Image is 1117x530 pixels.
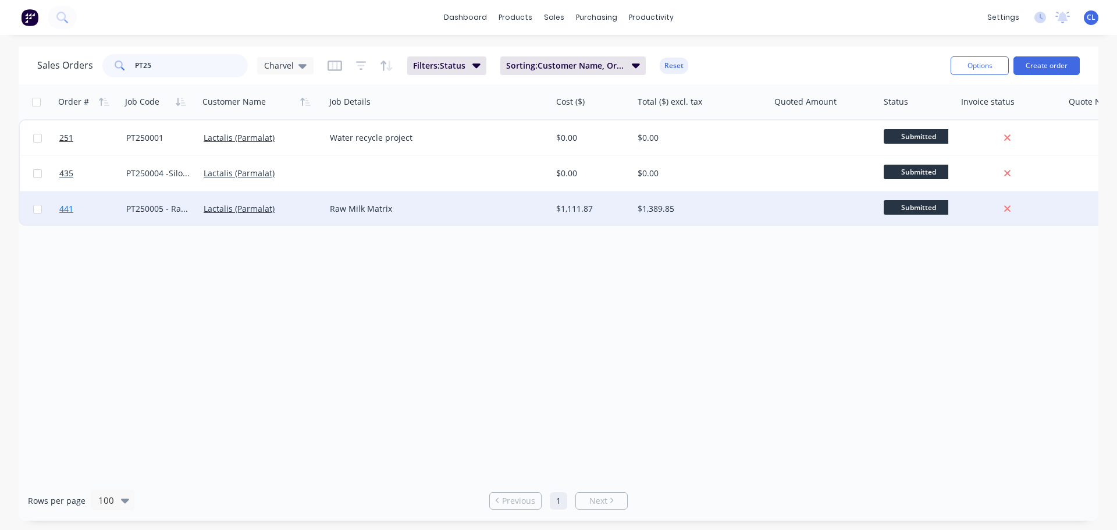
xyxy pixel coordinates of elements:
[59,120,126,155] a: 251
[413,60,465,72] span: Filters: Status
[951,56,1009,75] button: Options
[1087,12,1095,23] span: CL
[490,495,541,507] a: Previous page
[438,9,493,26] a: dashboard
[589,495,607,507] span: Next
[37,60,93,71] h1: Sales Orders
[638,96,702,108] div: Total ($) excl. tax
[961,96,1015,108] div: Invoice status
[660,58,688,74] button: Reset
[59,168,73,179] span: 435
[329,96,371,108] div: Job Details
[125,96,159,108] div: Job Code
[502,495,535,507] span: Previous
[264,59,294,72] span: Charvel
[59,191,126,226] a: 441
[204,203,275,214] a: Lactalis (Parmalat)
[330,203,536,215] div: Raw Milk Matrix
[638,132,759,144] div: $0.00
[493,9,538,26] div: products
[126,168,191,179] div: PT250004 -Silo 1+2 Support Legs
[204,132,275,143] a: Lactalis (Parmalat)
[59,203,73,215] span: 441
[485,492,632,510] ul: Pagination
[884,165,954,179] span: Submitted
[59,156,126,191] a: 435
[330,132,536,144] div: Water recycle project
[59,132,73,144] span: 251
[550,492,567,510] a: Page 1 is your current page
[126,203,191,215] div: PT250005 - Raw Milk Matrix
[204,168,275,179] a: Lactalis (Parmalat)
[638,203,759,215] div: $1,389.85
[556,96,585,108] div: Cost ($)
[884,200,954,215] span: Submitted
[538,9,570,26] div: sales
[28,495,86,507] span: Rows per page
[623,9,680,26] div: productivity
[58,96,89,108] div: Order #
[884,129,954,144] span: Submitted
[638,168,759,179] div: $0.00
[570,9,623,26] div: purchasing
[556,203,625,215] div: $1,111.87
[981,9,1025,26] div: settings
[500,56,646,75] button: Sorting:Customer Name, Order #, Job Code
[407,56,486,75] button: Filters:Status
[135,54,248,77] input: Search...
[202,96,266,108] div: Customer Name
[774,96,837,108] div: Quoted Amount
[506,60,625,72] span: Sorting: Customer Name, Order #, Job Code
[556,132,625,144] div: $0.00
[126,132,191,144] div: PT250001
[556,168,625,179] div: $0.00
[21,9,38,26] img: Factory
[576,495,627,507] a: Next page
[884,96,908,108] div: Status
[1013,56,1080,75] button: Create order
